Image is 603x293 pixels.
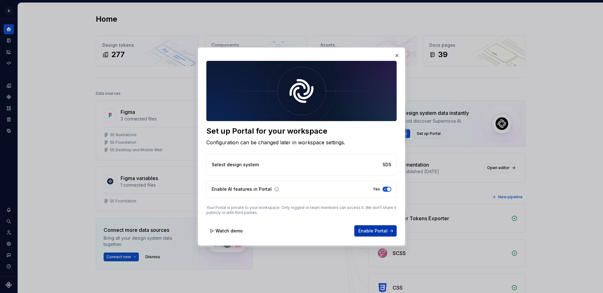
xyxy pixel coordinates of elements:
p: Enable AI features in Portal [212,186,272,192]
p: Select design system [212,162,259,168]
div: Set up Portal for your workspace [206,126,397,136]
p: Your Portal is private to your workspace. Only logged-in team members can access it. We don't sha... [206,205,397,215]
button: Enable Portal [354,225,397,237]
button: Watch demo [206,225,247,237]
span: Watch demo [215,228,243,234]
label: Yes [373,187,380,192]
div: Configuration can be changed later in workspace settings. [206,139,397,146]
p: SDS [383,162,391,168]
span: Enable Portal [358,228,388,234]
